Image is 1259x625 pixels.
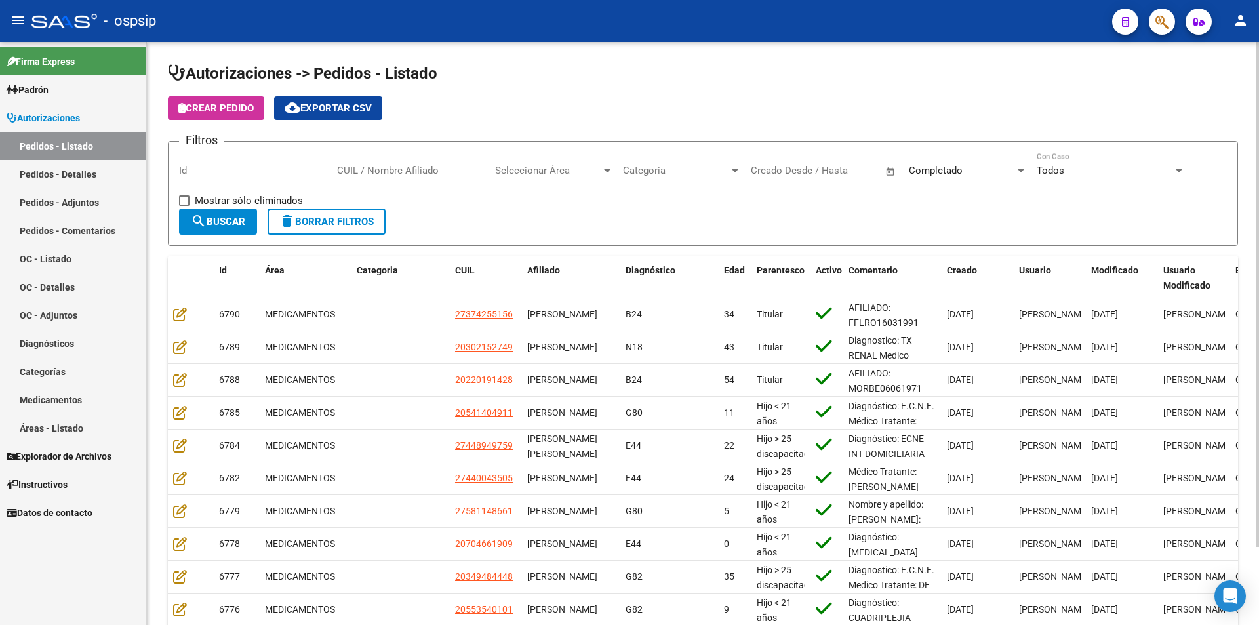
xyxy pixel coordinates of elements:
[265,506,335,516] span: MEDICAMENTOS
[757,597,791,623] span: Hijo < 21 años
[947,265,977,275] span: Creado
[947,407,974,418] span: [DATE]
[1019,374,1089,385] span: [PERSON_NAME]
[1019,309,1089,319] span: [PERSON_NAME]
[455,571,513,582] span: 20349484448
[527,506,597,516] span: [PERSON_NAME]
[455,374,513,385] span: 20220191428
[219,440,240,451] span: 6784
[168,96,264,120] button: Crear Pedido
[626,538,641,549] span: E44
[1019,538,1089,549] span: [PERSON_NAME]
[816,265,842,275] span: Activo
[883,164,898,179] button: Open calendar
[724,342,734,352] span: 43
[1019,473,1089,483] span: [PERSON_NAME]
[849,265,898,275] span: Comentario
[1091,374,1118,385] span: [DATE]
[455,604,513,615] span: 20553540101
[219,538,240,549] span: 6778
[455,538,513,549] span: 20704661909
[1019,506,1089,516] span: [PERSON_NAME]
[450,256,522,300] datatable-header-cell: CUIL
[1163,407,1233,418] span: [PERSON_NAME]
[1091,265,1138,275] span: Modificado
[1091,604,1118,615] span: [DATE]
[495,165,601,176] span: Seleccionar Área
[7,111,80,125] span: Autorizaciones
[527,604,597,615] span: [PERSON_NAME]
[351,256,450,300] datatable-header-cell: Categoria
[626,342,643,352] span: N18
[455,440,513,451] span: 27448949759
[947,538,974,549] span: [DATE]
[724,506,729,516] span: 5
[279,216,374,228] span: Borrar Filtros
[757,401,791,426] span: Hijo < 21 años
[947,571,974,582] span: [DATE]
[849,401,934,590] span: Diagnóstico: E.C.N.E. Médico Tratante: [PERSON_NAME] Teléfono: [PHONE_NUMBER] Correo electrónico:...
[527,407,597,418] span: [PERSON_NAME]
[724,604,729,615] span: 9
[1019,571,1089,582] span: [PERSON_NAME]
[1163,571,1233,582] span: [PERSON_NAME]
[947,309,974,319] span: [DATE]
[947,342,974,352] span: [DATE]
[751,256,810,300] datatable-header-cell: Parentesco
[455,265,475,275] span: CUIL
[810,256,843,300] datatable-header-cell: Activo
[219,342,240,352] span: 6789
[7,83,49,97] span: Padrón
[522,256,620,300] datatable-header-cell: Afiliado
[757,309,783,319] span: Titular
[527,433,597,459] span: [PERSON_NAME] [PERSON_NAME]
[719,256,751,300] datatable-header-cell: Edad
[265,473,335,483] span: MEDICAMENTOS
[268,209,386,235] button: Borrar Filtros
[757,565,814,590] span: Hijo > 25 discapacitado
[805,165,869,176] input: End date
[942,256,1014,300] datatable-header-cell: Creado
[274,96,382,120] button: Exportar CSV
[191,216,245,228] span: Buscar
[724,440,734,451] span: 22
[724,407,734,418] span: 11
[724,538,729,549] span: 0
[909,165,963,176] span: Completado
[1163,440,1233,451] span: [PERSON_NAME]
[527,473,597,483] span: [PERSON_NAME]
[179,209,257,235] button: Buscar
[724,374,734,385] span: 54
[1019,407,1089,418] span: [PERSON_NAME]
[751,165,793,176] input: Start date
[265,604,335,615] span: MEDICAMENTOS
[455,473,513,483] span: 27440043505
[757,532,791,557] span: Hijo < 21 años
[285,102,372,114] span: Exportar CSV
[1163,342,1233,352] span: [PERSON_NAME]
[1091,407,1118,418] span: [DATE]
[285,100,300,115] mat-icon: cloud_download
[7,506,92,520] span: Datos de contacto
[7,477,68,492] span: Instructivos
[1091,473,1118,483] span: [DATE]
[947,440,974,451] span: [DATE]
[626,440,641,451] span: E44
[1014,256,1086,300] datatable-header-cell: Usuario
[195,193,303,209] span: Mostrar sólo eliminados
[527,538,597,549] span: [PERSON_NAME]
[1091,309,1118,319] span: [DATE]
[626,506,643,516] span: G80
[626,374,642,385] span: B24
[527,571,597,582] span: [PERSON_NAME]
[1019,265,1051,275] span: Usuario
[947,473,974,483] span: [DATE]
[219,571,240,582] span: 6777
[947,604,974,615] span: [DATE]
[279,213,295,229] mat-icon: delete
[1019,604,1089,615] span: [PERSON_NAME]
[1158,256,1230,300] datatable-header-cell: Usuario Modificado
[1163,538,1233,549] span: [PERSON_NAME]
[219,604,240,615] span: 6776
[214,256,260,300] datatable-header-cell: Id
